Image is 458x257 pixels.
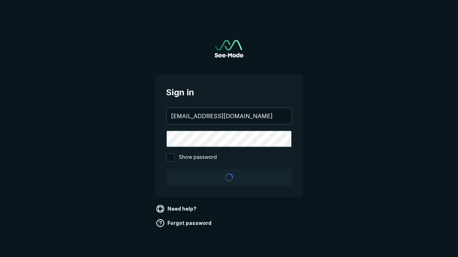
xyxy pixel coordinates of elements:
input: your@email.com [167,108,291,124]
a: Go to sign in [215,40,243,57]
a: Need help? [155,203,199,215]
img: See-Mode Logo [215,40,243,57]
span: Sign in [166,86,292,99]
span: Show password [179,153,217,162]
a: Forgot password [155,217,214,229]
